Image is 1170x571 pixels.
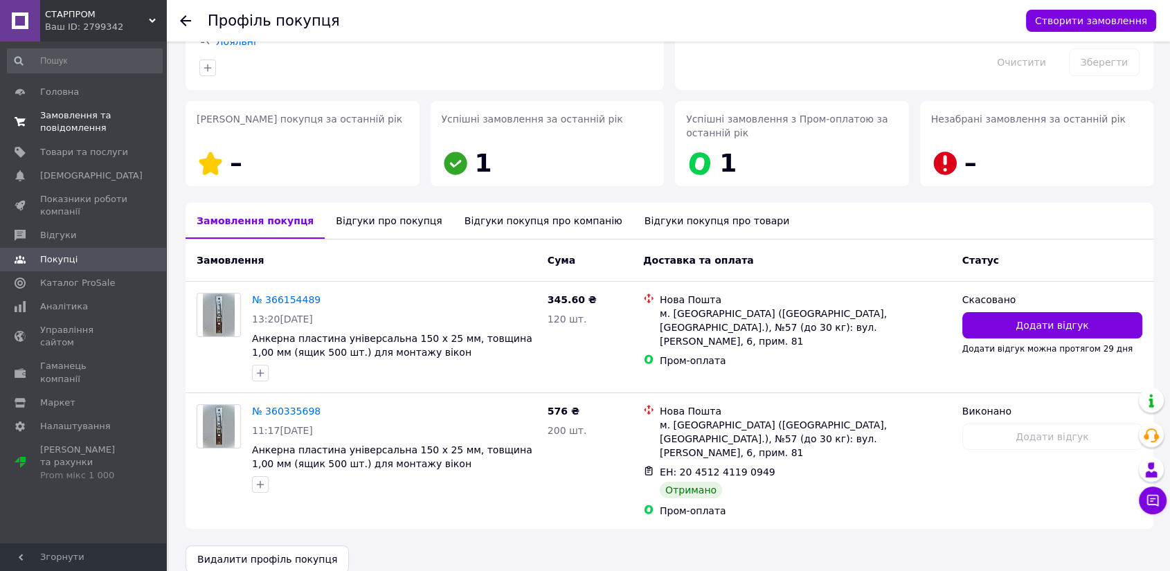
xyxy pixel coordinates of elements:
[230,149,242,177] span: –
[660,307,951,348] div: м. [GEOGRAPHIC_DATA] ([GEOGRAPHIC_DATA], [GEOGRAPHIC_DATA].), №57 (до 30 кг): вул. [PERSON_NAME],...
[40,193,128,218] span: Показники роботи компанії
[197,114,402,125] span: [PERSON_NAME] покупця за останній рік
[40,253,78,266] span: Покупці
[660,404,951,418] div: Нова Пошта
[40,324,128,349] span: Управління сайтом
[252,406,321,417] a: № 360335698
[633,203,800,239] div: Відгуки покупця про товари
[40,300,88,313] span: Аналітика
[643,255,754,266] span: Доставка та оплата
[40,277,115,289] span: Каталог ProSale
[1016,318,1088,332] span: Додати відгук
[686,114,888,138] span: Успішні замовлення з Пром-оплатою за останній рік
[719,149,737,177] span: 1
[962,312,1142,338] button: Додати відгук
[40,109,128,134] span: Замовлення та повідомлення
[962,255,999,266] span: Статус
[40,444,128,482] span: [PERSON_NAME] та рахунки
[453,203,633,239] div: Відгуки покупця про компанію
[660,354,951,368] div: Пром-оплата
[1139,487,1167,514] button: Чат з покупцем
[964,149,977,177] span: –
[203,405,235,448] img: Фото товару
[40,170,143,182] span: [DEMOGRAPHIC_DATA]
[660,504,951,518] div: Пром-оплата
[1026,10,1156,32] button: Створити замовлення
[203,293,235,336] img: Фото товару
[180,14,191,28] div: Повернутися назад
[40,469,128,482] div: Prom мікс 1 000
[442,114,623,125] span: Успішні замовлення за останній рік
[40,86,79,98] span: Головна
[40,360,128,385] span: Гаманець компанії
[252,333,532,358] a: Анкерна пластина універсальна 150 х 25 мм, товщина 1,00 мм (ящик 500 шт.) для монтажу вікон
[45,21,166,33] div: Ваш ID: 2799342
[252,444,532,469] a: Анкерна пластина універсальна 150 х 25 мм, товщина 1,00 мм (ящик 500 шт.) для монтажу вікон
[325,203,453,239] div: Відгуки про покупця
[197,255,264,266] span: Замовлення
[40,229,76,242] span: Відгуки
[252,314,313,325] span: 13:20[DATE]
[475,149,492,177] span: 1
[45,8,149,21] span: СТАРПРОМ
[252,294,321,305] a: № 366154489
[660,482,722,498] div: Отримано
[962,344,1133,354] span: Додати відгук можна протягом 29 дня
[197,404,241,448] a: Фото товару
[548,406,579,417] span: 576 ₴
[197,293,241,337] a: Фото товару
[208,12,340,29] h1: Профіль покупця
[660,466,775,478] span: ЕН: 20 4512 4119 0949
[548,294,597,305] span: 345.60 ₴
[660,418,951,460] div: м. [GEOGRAPHIC_DATA] ([GEOGRAPHIC_DATA], [GEOGRAPHIC_DATA].), №57 (до 30 кг): вул. [PERSON_NAME],...
[962,404,1142,418] div: Виконано
[252,425,313,436] span: 11:17[DATE]
[660,293,951,307] div: Нова Пошта
[548,255,575,266] span: Cума
[7,48,163,73] input: Пошук
[40,397,75,409] span: Маркет
[548,314,587,325] span: 120 шт.
[40,420,111,433] span: Налаштування
[931,114,1126,125] span: Незабрані замовлення за останній рік
[186,203,325,239] div: Замовлення покупця
[40,146,128,158] span: Товари та послуги
[962,293,1142,307] div: Скасовано
[216,36,256,47] a: Лояльні
[548,425,587,436] span: 200 шт.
